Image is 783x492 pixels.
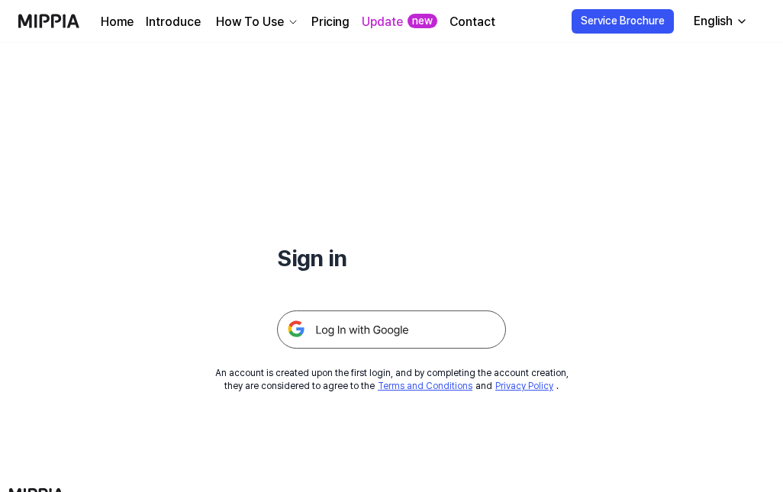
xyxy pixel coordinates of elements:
[101,13,134,31] a: Home
[572,9,674,34] button: Service Brochure
[215,367,569,393] div: An account is created upon the first login, and by completing the account creation, they are cons...
[277,242,506,274] h1: Sign in
[378,381,472,391] a: Terms and Conditions
[681,6,757,37] button: English
[362,13,403,31] a: Update
[311,13,350,31] a: Pricing
[146,13,201,31] a: Introduce
[495,381,553,391] a: Privacy Policy
[408,14,437,29] div: new
[691,12,736,31] div: English
[213,13,299,31] button: How To Use
[213,13,287,31] div: How To Use
[277,310,506,349] img: 구글 로그인 버튼
[449,13,495,31] a: Contact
